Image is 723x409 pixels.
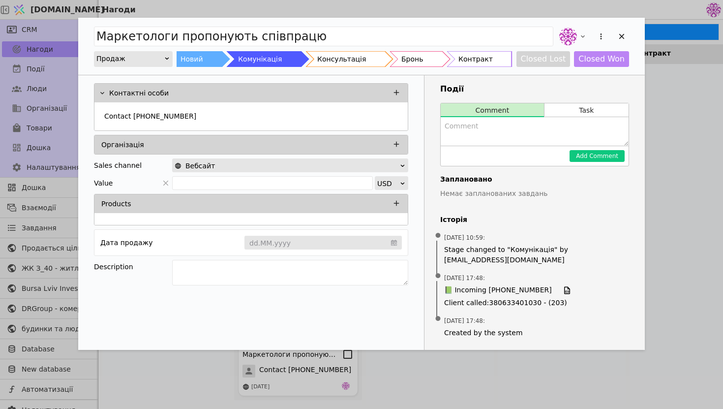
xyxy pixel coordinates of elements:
[317,51,366,67] div: Консультація
[458,51,493,67] div: Контракт
[440,215,629,225] h4: Історія
[444,316,485,325] span: [DATE] 17:48 :
[444,298,625,308] span: Client called : 380633401030 - (203)
[433,264,443,289] span: •
[444,328,625,338] span: Created by the system
[444,285,552,296] span: 📗 Incoming [PHONE_NUMBER]
[94,260,172,274] div: Description
[544,103,629,117] button: Task
[440,174,629,185] h4: Заплановано
[109,88,169,98] p: Контактні особи
[444,245,625,265] span: Stage changed to "Комунікація" by [EMAIL_ADDRESS][DOMAIN_NAME]
[574,51,629,67] button: Closed Won
[100,236,152,250] div: Дата продажу
[433,307,443,332] span: •
[101,140,144,150] p: Організація
[559,28,577,45] img: de
[433,223,443,249] span: •
[444,274,485,283] span: [DATE] 17:48 :
[78,18,645,350] div: Add Opportunity
[444,233,485,242] span: [DATE] 10:59 :
[377,177,399,190] div: USD
[440,189,629,199] p: Немає запланованих завдань
[175,162,181,169] img: online-store.svg
[238,51,282,67] div: Комунікація
[391,238,397,248] svg: calendar
[185,159,215,173] span: Вебсайт
[101,199,131,209] p: Products
[441,103,544,117] button: Comment
[94,176,113,190] span: Value
[570,150,625,162] button: Add Comment
[516,51,571,67] button: Closed Lost
[401,51,423,67] div: Бронь
[440,83,629,95] h3: Події
[181,51,203,67] div: Новий
[96,52,164,65] div: Продаж
[104,111,196,122] p: Contact [PHONE_NUMBER]
[94,158,142,172] div: Sales channel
